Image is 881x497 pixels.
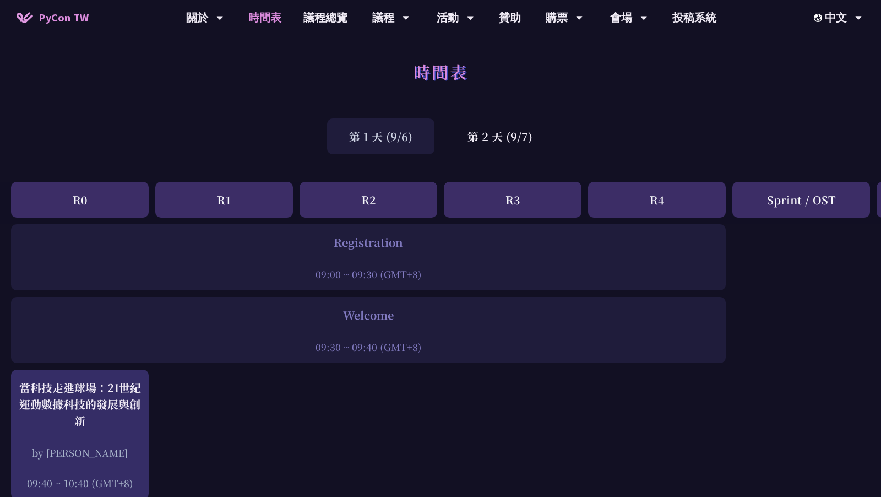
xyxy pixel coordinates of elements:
[155,182,293,218] div: R1
[17,340,720,354] div: 09:30 ~ 09:40 (GMT+8)
[17,476,143,490] div: 09:40 ~ 10:40 (GMT+8)
[300,182,437,218] div: R2
[11,182,149,218] div: R0
[327,118,434,154] div: 第 1 天 (9/6)
[17,380,143,429] div: 當科技走進球場：21世紀運動數據科技的發展與創新
[17,307,720,323] div: Welcome
[445,118,554,154] div: 第 2 天 (9/7)
[414,55,468,88] h1: 時間表
[588,182,726,218] div: R4
[17,267,720,281] div: 09:00 ~ 09:30 (GMT+8)
[6,4,100,31] a: PyCon TW
[17,234,720,251] div: Registration
[444,182,581,218] div: R3
[39,9,89,26] span: PyCon TW
[17,12,33,23] img: Home icon of PyCon TW 2025
[732,182,870,218] div: Sprint / OST
[814,14,825,22] img: Locale Icon
[17,446,143,460] div: by [PERSON_NAME]
[17,380,143,490] a: 當科技走進球場：21世紀運動數據科技的發展與創新 by [PERSON_NAME] 09:40 ~ 10:40 (GMT+8)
